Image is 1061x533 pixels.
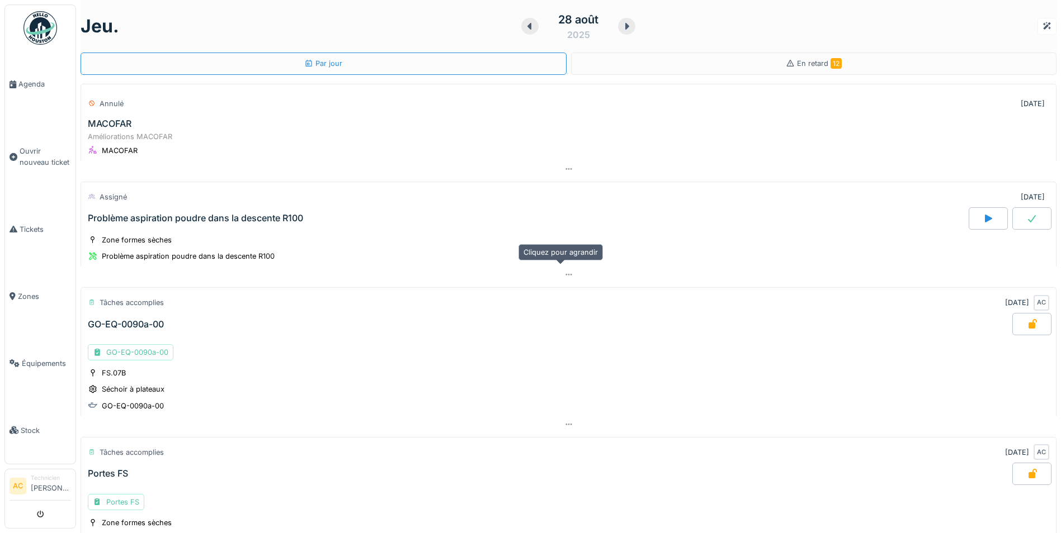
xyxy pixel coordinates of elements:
[81,16,119,37] h1: jeu.
[1034,295,1049,311] div: AC
[31,474,71,482] div: Technicien
[20,224,71,235] span: Tickets
[102,401,164,411] div: GO-EQ-0090a-00
[88,468,128,479] div: Portes FS
[22,358,71,369] span: Équipements
[831,58,842,69] span: 12
[5,118,76,196] a: Ouvrir nouveau ticket
[23,11,57,45] img: Badge_color-CXgf-gQk.svg
[20,146,71,167] span: Ouvrir nouveau ticket
[1034,444,1049,460] div: AC
[102,368,126,378] div: FS.07B
[5,51,76,118] a: Agenda
[10,478,26,494] li: AC
[18,291,71,302] span: Zones
[1021,192,1045,202] div: [DATE]
[88,344,173,360] div: GO-EQ-0090a-00
[304,58,342,69] div: Par jour
[1021,98,1045,109] div: [DATE]
[10,474,71,501] a: AC Technicien[PERSON_NAME]
[88,319,164,330] div: GO-EQ-0090a-00
[1005,297,1029,308] div: [DATE]
[100,447,164,458] div: Tâches accomplies
[18,79,71,89] span: Agenda
[567,28,590,41] div: 2025
[88,494,144,510] div: Portes FS
[558,11,598,28] div: 28 août
[88,213,303,223] div: Problème aspiration poudre dans la descente R100
[100,192,127,202] div: Assigné
[88,118,131,129] div: MACOFAR
[31,474,71,498] li: [PERSON_NAME]
[102,517,172,528] div: Zone formes sèches
[5,397,76,464] a: Stock
[518,244,603,260] div: Cliquez pour agrandir
[5,330,76,397] a: Équipements
[102,251,275,261] div: Problème aspiration poudre dans la descente R100
[102,145,138,156] div: MACOFAR
[21,425,71,436] span: Stock
[1005,447,1029,458] div: [DATE]
[5,263,76,330] a: Zones
[102,384,164,394] div: Séchoir à plateaux
[102,235,172,245] div: Zone formes sèches
[5,196,76,263] a: Tickets
[100,98,124,109] div: Annulé
[797,59,842,68] span: En retard
[100,297,164,308] div: Tâches accomplies
[88,131,1049,142] div: Améliorations MACOFAR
